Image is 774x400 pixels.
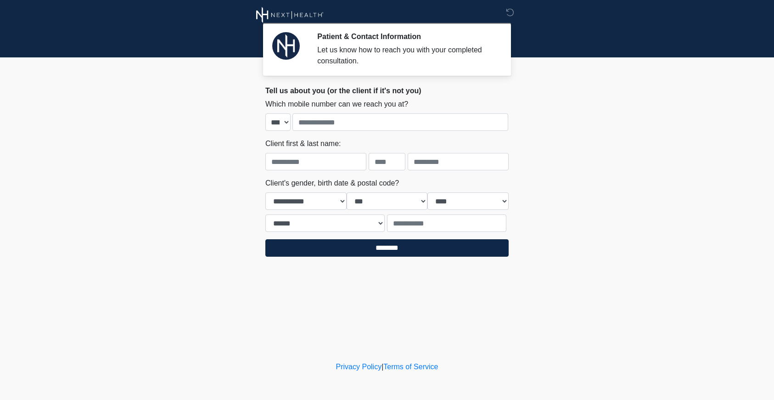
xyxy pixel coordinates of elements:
h2: Tell us about you (or the client if it's not you) [265,86,509,95]
label: Which mobile number can we reach you at? [265,99,408,110]
img: Next Health Wellness Logo [256,7,324,23]
a: Privacy Policy [336,363,382,371]
h2: Patient & Contact Information [317,32,495,41]
label: Client first & last name: [265,138,341,149]
a: Terms of Service [383,363,438,371]
img: Agent Avatar [272,32,300,60]
a: | [381,363,383,371]
div: Let us know how to reach you with your completed consultation. [317,45,495,67]
label: Client's gender, birth date & postal code? [265,178,399,189]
